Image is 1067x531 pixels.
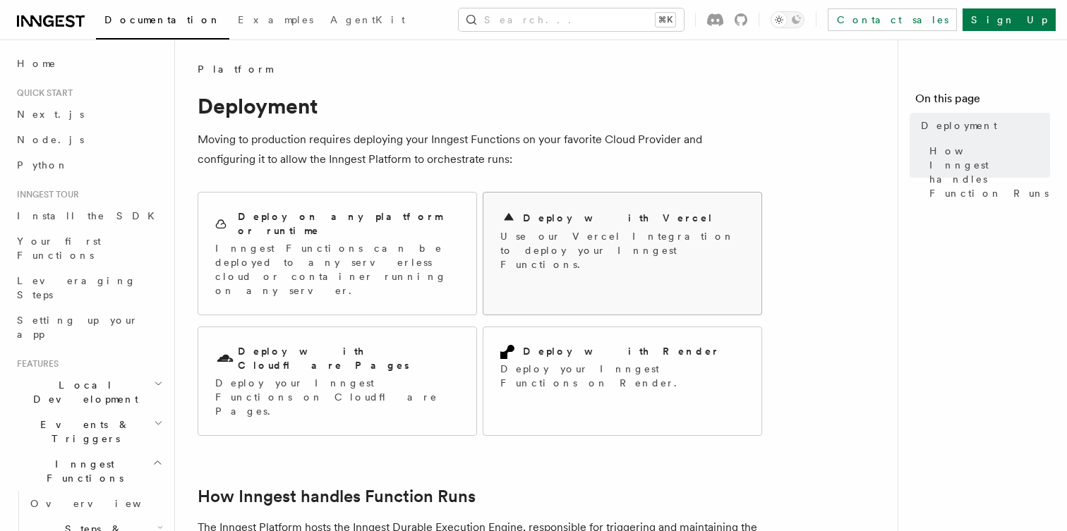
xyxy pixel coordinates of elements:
[104,14,221,25] span: Documentation
[483,192,762,315] a: Deploy with VercelUse our Vercel Integration to deploy your Inngest Functions.
[322,4,414,38] a: AgentKit
[198,130,762,169] p: Moving to production requires deploying your Inngest Functions on your favorite Cloud Provider an...
[656,13,675,27] kbd: ⌘K
[198,487,476,506] a: How Inngest handles Function Runs
[11,417,154,446] span: Events & Triggers
[11,268,166,307] a: Leveraging Steps
[11,189,79,200] span: Inngest tour
[11,228,166,268] a: Your first Functions
[330,14,405,25] span: AgentKit
[500,362,745,390] p: Deploy your Inngest Functions on Render.
[198,93,762,118] h1: Deployment
[17,275,136,300] span: Leveraging Steps
[17,315,138,340] span: Setting up your app
[215,241,459,298] p: Inngest Functions can be deployed to any serverless cloud or container running on any server.
[459,8,684,31] button: Search...⌘K
[11,457,152,485] span: Inngest Functions
[17,159,68,171] span: Python
[11,87,73,99] span: Quick start
[500,229,745,271] p: Use our Vercel Integration to deploy your Inngest Functions.
[198,62,272,76] span: Platform
[11,451,166,491] button: Inngest Functions
[523,344,720,358] h2: Deploy with Render
[11,102,166,127] a: Next.js
[215,376,459,418] p: Deploy your Inngest Functions on Cloudflare Pages.
[17,109,84,120] span: Next.js
[198,192,477,315] a: Deploy on any platform or runtimeInngest Functions can be deployed to any serverless cloud or con...
[523,211,713,225] h2: Deploy with Vercel
[215,349,235,369] svg: Cloudflare
[17,236,101,261] span: Your first Functions
[963,8,1056,31] a: Sign Up
[17,56,56,71] span: Home
[11,307,166,347] a: Setting up your app
[229,4,322,38] a: Examples
[238,209,459,238] h2: Deploy on any platform or runtime
[238,14,313,25] span: Examples
[17,134,84,145] span: Node.js
[11,378,154,406] span: Local Development
[915,113,1050,138] a: Deployment
[17,210,163,221] span: Install the SDK
[11,372,166,412] button: Local Development
[483,326,762,436] a: Deploy with RenderDeploy your Inngest Functions on Render.
[25,491,166,516] a: Overview
[11,412,166,451] button: Events & Triggers
[96,4,229,39] a: Documentation
[11,152,166,178] a: Python
[915,90,1050,113] h4: On this page
[771,11,804,28] button: Toggle dark mode
[11,127,166,152] a: Node.js
[828,8,957,31] a: Contact sales
[921,118,997,133] span: Deployment
[11,51,166,76] a: Home
[11,203,166,228] a: Install the SDK
[11,358,59,370] span: Features
[238,344,459,372] h2: Deploy with Cloudflare Pages
[929,144,1050,200] span: How Inngest handles Function Runs
[30,498,176,509] span: Overview
[198,326,477,436] a: Deploy with Cloudflare PagesDeploy your Inngest Functions on Cloudflare Pages.
[924,138,1050,206] a: How Inngest handles Function Runs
